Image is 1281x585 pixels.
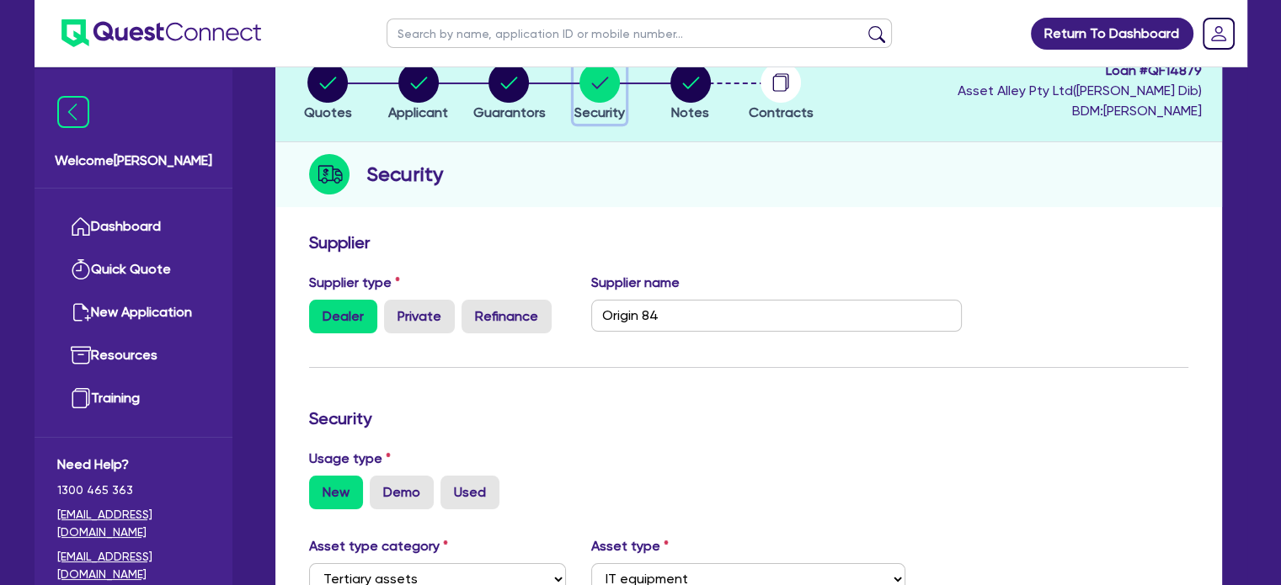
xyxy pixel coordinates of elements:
a: Return To Dashboard [1031,18,1193,50]
button: Applicant [387,61,449,124]
span: Applicant [388,104,448,120]
h3: Security [309,408,1188,428]
button: Notes [670,61,712,124]
span: Guarantors [472,104,545,120]
label: Asset type [591,536,669,556]
span: BDM: [PERSON_NAME] [958,101,1202,121]
label: Supplier type [309,273,400,293]
img: icon-menu-close [57,96,89,128]
a: [EMAIL_ADDRESS][DOMAIN_NAME] [57,548,210,583]
a: Training [57,377,210,420]
span: Notes [671,104,709,120]
button: Contracts [748,61,814,124]
button: Guarantors [472,61,546,124]
span: Loan # QF14879 [958,61,1202,81]
label: Refinance [462,300,552,333]
span: Quotes [304,104,352,120]
span: Asset Alley Pty Ltd ( [PERSON_NAME] Dib ) [958,82,1202,98]
h3: Supplier [309,232,1188,253]
label: Asset type category [309,536,448,556]
label: Private [384,300,455,333]
img: step-icon [309,154,350,194]
a: Dashboard [57,205,210,248]
input: Search by name, application ID or mobile number... [387,19,892,48]
span: Welcome [PERSON_NAME] [55,151,212,171]
label: Supplier name [591,273,680,293]
a: Resources [57,334,210,377]
a: Dropdown toggle [1197,12,1241,56]
label: Demo [370,476,434,509]
span: 1300 465 363 [57,481,210,499]
label: Dealer [309,300,377,333]
button: Security [574,61,626,124]
span: Security [574,104,625,120]
span: Need Help? [57,455,210,475]
img: quick-quote [71,259,91,279]
img: quest-connect-logo-blue [61,19,261,47]
span: Contracts [749,104,814,120]
a: New Application [57,291,210,334]
label: Usage type [309,449,391,469]
button: Quotes [303,61,353,124]
a: Quick Quote [57,248,210,291]
label: New [309,476,363,509]
img: resources [71,345,91,365]
img: new-application [71,302,91,322]
label: Used [440,476,499,509]
img: training [71,388,91,408]
h2: Security [366,159,443,189]
a: [EMAIL_ADDRESS][DOMAIN_NAME] [57,506,210,541]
